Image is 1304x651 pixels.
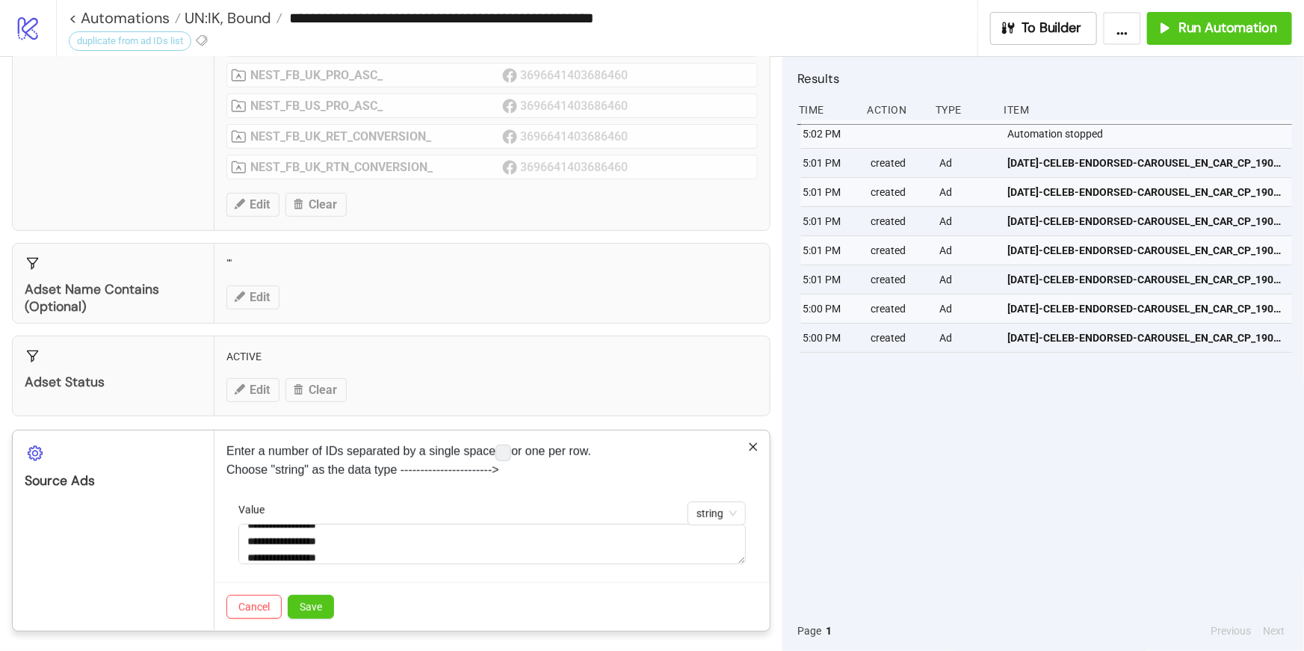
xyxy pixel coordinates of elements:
div: Ad [938,207,996,235]
label: Value [238,502,274,518]
button: Cancel [226,595,282,619]
div: Ad [938,178,996,206]
div: created [870,149,928,177]
span: [DATE]-CELEB-ENDORSED-CAROUSEL_EN_CAR_CP_19082025_M_CC_SC24_None_ [1008,300,1286,317]
span: [DATE]-CELEB-ENDORSED-CAROUSEL_EN_CAR_CP_19082025_M_CC_SC24_None_ [1008,330,1286,346]
button: Previous [1206,623,1255,639]
span: [DATE]-CELEB-ENDORSED-CAROUSEL_EN_CAR_CP_19082025_M_CC_SC24_None_ [1008,184,1286,200]
textarea: Value [238,524,746,564]
span: [DATE]-CELEB-ENDORSED-CAROUSEL_EN_CAR_CP_19082025_M_CC_SC24_None_ [1008,213,1286,229]
div: created [870,207,928,235]
div: Ad [938,236,996,265]
span: Run Automation [1178,19,1277,37]
button: To Builder [990,12,1098,45]
div: 5:00 PM [801,294,859,323]
a: [DATE]-CELEB-ENDORSED-CAROUSEL_EN_CAR_CP_19082025_M_CC_SC24_None_ [1008,294,1286,323]
div: created [870,178,928,206]
div: duplicate from ad IDs list [69,31,191,51]
div: 5:01 PM [801,207,859,235]
a: < Automations [69,10,181,25]
div: created [870,236,928,265]
button: Next [1258,623,1289,639]
span: To Builder [1022,19,1082,37]
div: 5:01 PM [801,236,859,265]
h2: Results [797,69,1292,88]
div: Ad [938,324,996,352]
div: 5:01 PM [801,178,859,206]
span: close [748,442,758,452]
div: Ad [938,265,996,294]
a: UN:IK, Bound [181,10,282,25]
span: UN:IK, Bound [181,8,271,28]
div: 5:01 PM [801,149,859,177]
span: [DATE]-CELEB-ENDORSED-CAROUSEL_EN_CAR_CP_19082025_M_CC_SC24_None_ [1008,242,1286,259]
p: Enter a number of IDs separated by a single space or one per row. Choose "string" as the data typ... [226,442,758,478]
span: Save [300,601,322,613]
span: string [696,502,737,525]
div: 5:00 PM [801,324,859,352]
div: Ad [938,294,996,323]
button: Run Automation [1147,12,1292,45]
a: [DATE]-CELEB-ENDORSED-CAROUSEL_EN_CAR_CP_19082025_M_CC_SC24_None_ [1008,149,1286,177]
span: [DATE]-CELEB-ENDORSED-CAROUSEL_EN_CAR_CP_19082025_M_CC_SC24_None_ [1008,271,1286,288]
a: [DATE]-CELEB-ENDORSED-CAROUSEL_EN_CAR_CP_19082025_M_CC_SC24_None_ [1008,236,1286,265]
a: [DATE]-CELEB-ENDORSED-CAROUSEL_EN_CAR_CP_19082025_M_CC_SC24_None_ [1008,265,1286,294]
button: 1 [821,623,836,639]
div: Type [934,96,992,124]
span: [DATE]-CELEB-ENDORSED-CAROUSEL_EN_CAR_CP_19082025_M_CC_SC24_None_ [1008,155,1286,171]
span: Cancel [238,601,270,613]
div: created [870,265,928,294]
a: [DATE]-CELEB-ENDORSED-CAROUSEL_EN_CAR_CP_19082025_M_CC_SC24_None_ [1008,178,1286,206]
div: Source Ads [25,472,202,490]
div: Ad [938,149,996,177]
div: Time [797,96,856,124]
button: ... [1103,12,1141,45]
div: Item [1003,96,1293,124]
div: Action [866,96,924,124]
span: Page [797,623,821,639]
div: 5:02 PM [801,120,859,148]
div: Automation stopped [1007,120,1297,148]
div: created [870,294,928,323]
div: 5:01 PM [801,265,859,294]
a: [DATE]-CELEB-ENDORSED-CAROUSEL_EN_CAR_CP_19082025_M_CC_SC24_None_ [1008,207,1286,235]
button: Save [288,595,334,619]
div: created [870,324,928,352]
a: [DATE]-CELEB-ENDORSED-CAROUSEL_EN_CAR_CP_19082025_M_CC_SC24_None_ [1008,324,1286,352]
